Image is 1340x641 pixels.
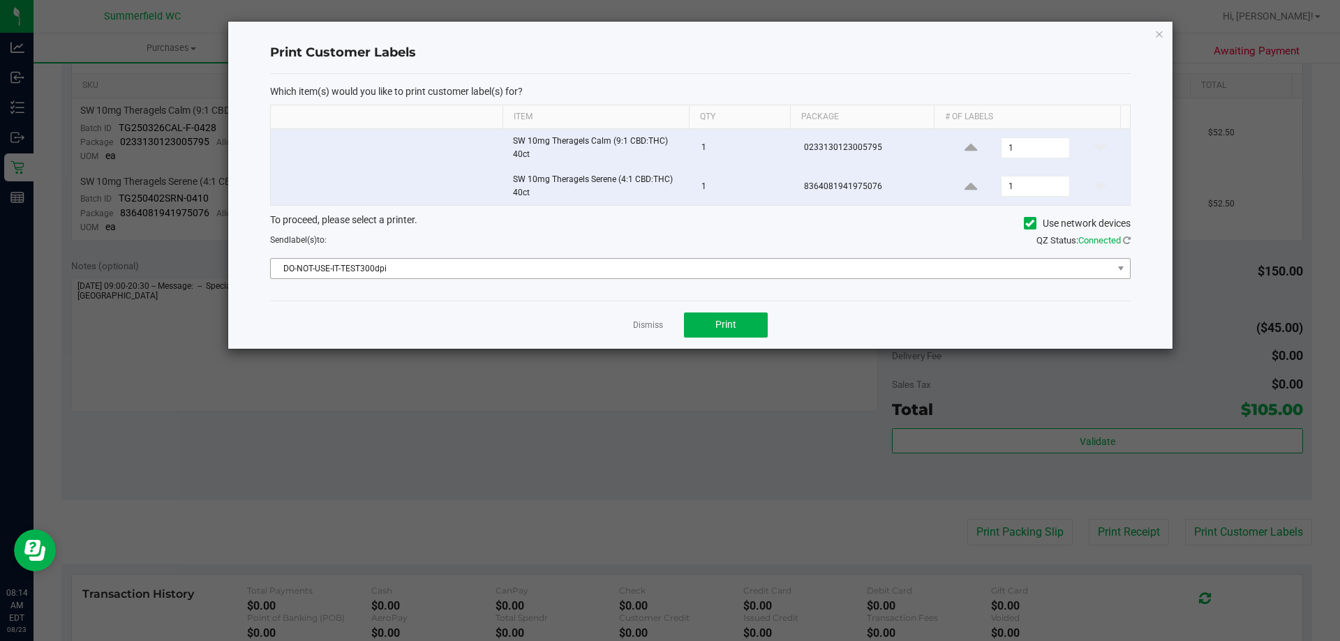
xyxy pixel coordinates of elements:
[790,105,934,129] th: Package
[270,235,327,245] span: Send to:
[633,319,663,331] a: Dismiss
[289,235,317,245] span: label(s)
[502,105,689,129] th: Item
[693,129,796,167] td: 1
[271,259,1112,278] span: DO-NOT-USE-IT-TEST300dpi
[796,167,941,205] td: 8364081941975076
[270,85,1131,98] p: Which item(s) would you like to print customer label(s) for?
[934,105,1120,129] th: # of labels
[796,129,941,167] td: 0233130123005795
[14,529,56,571] iframe: Resource center
[1024,216,1131,231] label: Use network devices
[693,167,796,205] td: 1
[684,312,768,338] button: Print
[1078,235,1121,246] span: Connected
[260,213,1141,234] div: To proceed, please select a printer.
[1036,235,1131,246] span: QZ Status:
[505,129,693,167] td: SW 10mg Theragels Calm (9:1 CBD:THC) 40ct
[715,319,736,330] span: Print
[270,44,1131,62] h4: Print Customer Labels
[505,167,693,205] td: SW 10mg Theragels Serene (4:1 CBD:THC) 40ct
[689,105,790,129] th: Qty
